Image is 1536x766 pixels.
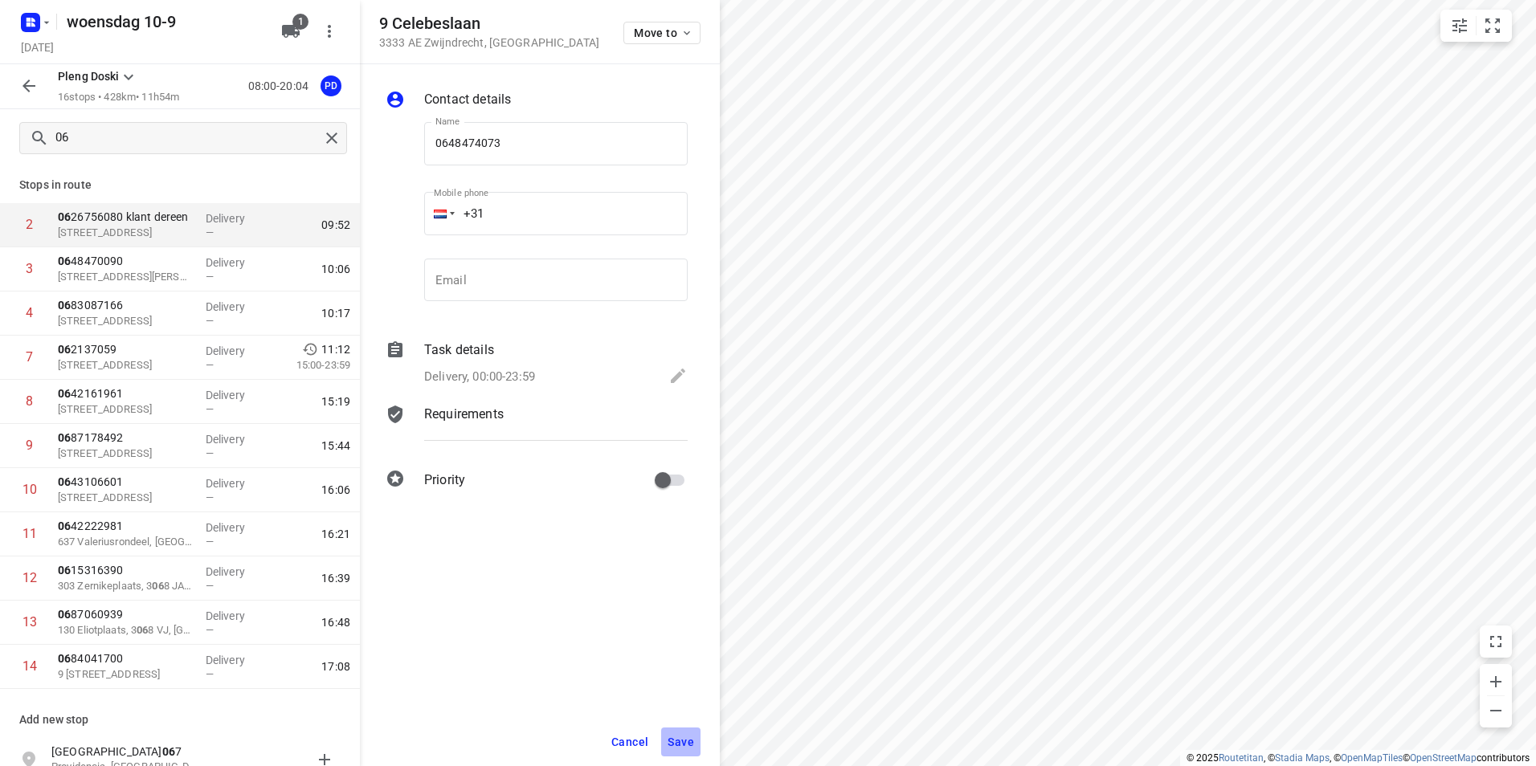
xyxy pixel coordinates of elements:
[58,341,193,357] p: 2137059
[58,519,71,532] b: 06
[1275,752,1330,764] a: Stadia Maps
[58,269,193,285] p: 98 Van Heurnstraat, 2274 NN, Voorburg, NL
[152,580,163,592] b: 06
[58,608,71,621] b: 06
[1410,752,1477,764] a: OpenStreetMap
[51,744,199,760] p: [GEOGRAPHIC_DATA] 7
[58,430,193,446] p: 87178492
[313,15,345,47] button: More
[58,562,193,578] p: 15316390
[22,526,37,541] div: 11
[386,405,688,453] div: Requirements
[206,299,265,315] p: Delivery
[321,570,350,586] span: 16:39
[379,36,599,49] p: 3333 AE Zwijndrecht , [GEOGRAPHIC_DATA]
[58,401,193,418] p: 33 Alsemhof, 2991 HA, Barendrecht, NL
[206,447,214,459] span: —
[58,299,71,312] b: 06
[424,192,688,235] input: 1 (702) 123-4567
[206,343,265,359] p: Delivery
[58,490,193,506] p: 14 Taselaarstraat, 3078 VN, Rotterdam, NL
[206,271,214,283] span: —
[58,68,119,85] p: Pleng Doski
[605,727,655,756] button: Cancel
[58,606,193,622] p: 87060939
[1477,10,1509,42] button: Fit zoom
[424,368,535,386] p: Delivery, 00:00-23:59
[58,255,71,267] b: 06
[424,471,465,490] p: Priority
[206,315,214,327] span: —
[22,570,37,585] div: 12
[19,177,341,194] p: Stops in route
[22,614,37,630] div: 13
[206,608,265,624] p: Delivery
[1440,10,1512,42] div: small contained button group
[668,735,694,748] span: Save
[26,349,33,365] div: 7
[58,475,71,488] b: 06
[58,385,193,401] p: 42161961
[321,658,350,674] span: 17:08
[315,78,347,93] span: Assigned to Pleng Doski
[58,209,193,225] p: 26756080 klant dereen
[668,366,688,385] svg: Edit
[321,341,350,357] span: 11:12
[1219,752,1264,764] a: Routetitan
[321,482,350,498] span: 16:06
[206,431,265,447] p: Delivery
[1341,752,1403,764] a: OpenMapTiles
[58,518,193,534] p: 42222981
[206,580,214,592] span: —
[58,313,193,329] p: 51A Uilebomen, 2511 VP, Den Haag, NL
[292,14,308,30] span: 1
[623,22,701,44] button: Move to
[58,431,71,444] b: 06
[58,253,193,269] p: 48470090
[386,340,688,389] div: Task detailsDelivery, 00:00-23:59
[424,90,511,109] p: Contact details
[302,341,318,357] svg: Early
[58,622,193,638] p: 130 Eliotplaats, 3068 VJ, Rotterdam, NL
[661,727,701,756] button: Save
[321,305,350,321] span: 10:17
[22,482,37,497] div: 10
[58,534,193,550] p: 637 Valeriusrondeel, 2902 CT, Capelle aan den IJssel, NL
[206,536,214,548] span: —
[60,9,268,35] h5: Rename
[321,261,350,277] span: 10:06
[321,75,341,96] div: PD
[1187,752,1530,764] li: © 2025 , © , © © contributors
[206,491,214,503] span: —
[26,217,33,232] div: 2
[634,26,693,39] span: Move to
[58,650,193,666] p: 84041700
[58,446,193,462] p: 92 Badhuisstraat, 3353 AD, Papendrecht, NL
[206,387,265,403] p: Delivery
[386,90,688,112] div: Contact details
[611,735,648,748] span: Cancel
[22,658,37,674] div: 14
[14,38,60,56] h5: Project date
[275,15,307,47] button: 1
[321,393,350,409] span: 15:19
[206,255,265,271] p: Delivery
[321,614,350,630] span: 16:48
[206,668,214,680] span: —
[321,438,350,454] span: 15:44
[58,90,179,105] p: 16 stops • 428km • 11h54m
[58,474,193,490] p: 43106601
[58,225,193,241] p: 103 Fregatsingel, 2496 ZV, Den Haag, NL
[58,210,71,223] b: 06
[248,78,315,95] p: 08:00-20:04
[1444,10,1476,42] button: Map settings
[424,192,455,235] div: Netherlands: + 31
[58,297,193,313] p: 83087166
[58,343,71,356] b: 06
[424,340,494,360] p: Task details
[162,745,175,758] b: 06
[58,578,193,594] p: 303 Zernikeplaats, 3068 JA, Rotterdam, NL
[321,526,350,542] span: 16:21
[206,475,265,491] p: Delivery
[434,189,488,198] label: Mobile phone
